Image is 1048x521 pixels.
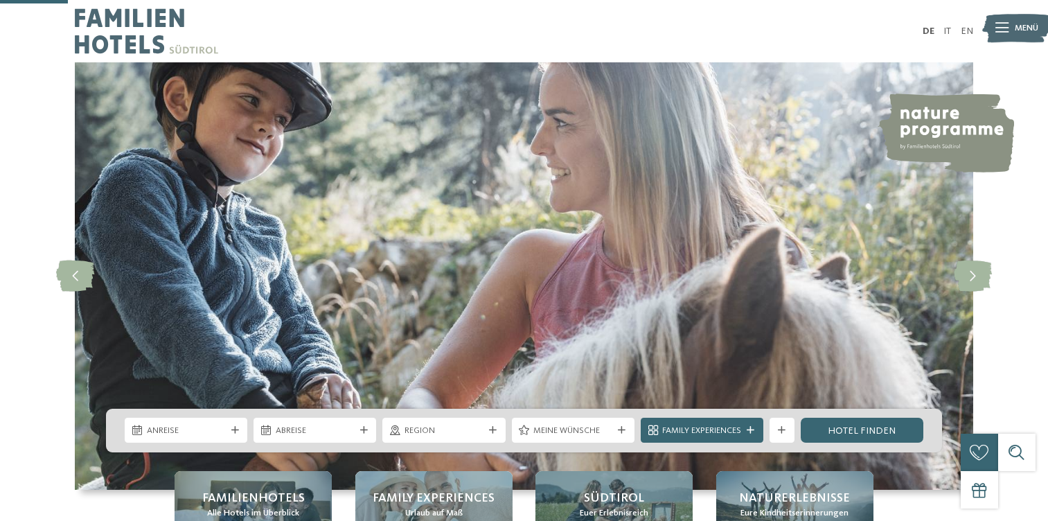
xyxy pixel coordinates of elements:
[276,425,355,437] span: Abreise
[961,26,973,36] a: EN
[405,507,463,520] span: Urlaub auf Maß
[580,507,648,520] span: Euer Erlebnisreich
[877,94,1014,173] img: nature programme by Familienhotels Südtirol
[801,418,923,443] a: Hotel finden
[923,26,934,36] a: DE
[533,425,612,437] span: Meine Wünsche
[147,425,226,437] span: Anreise
[662,425,741,437] span: Family Experiences
[1015,22,1038,35] span: Menü
[740,507,849,520] span: Eure Kindheitserinnerungen
[584,490,644,507] span: Südtirol
[207,507,299,520] span: Alle Hotels im Überblick
[943,26,951,36] a: IT
[739,490,850,507] span: Naturerlebnisse
[405,425,483,437] span: Region
[202,490,305,507] span: Familienhotels
[373,490,495,507] span: Family Experiences
[75,62,973,490] img: Familienhotels Südtirol: The happy family places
